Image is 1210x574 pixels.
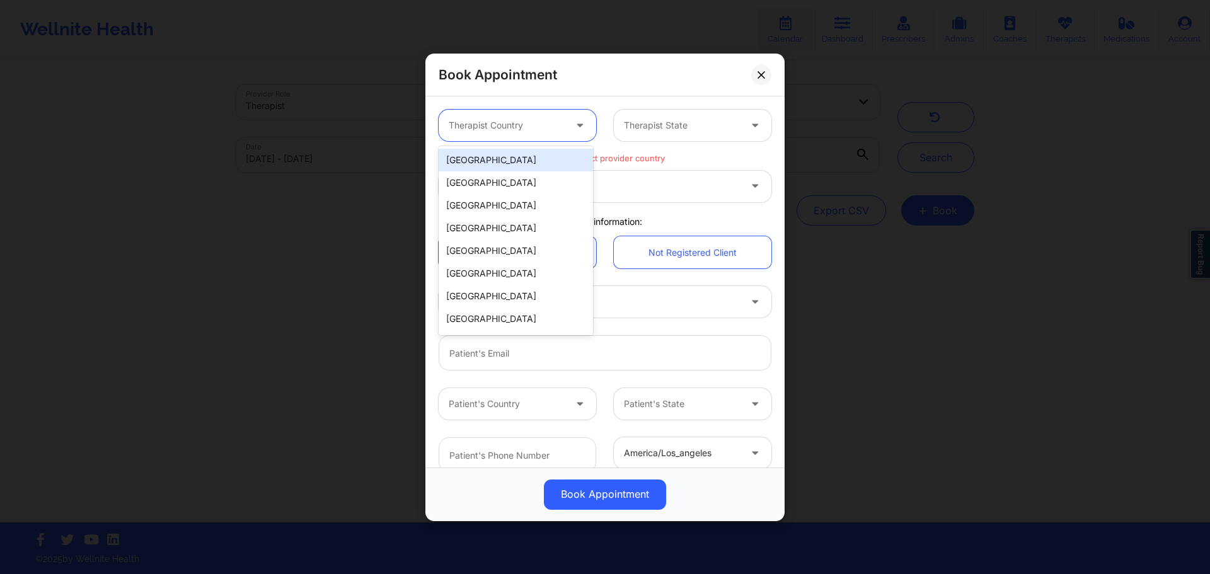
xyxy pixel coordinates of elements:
[439,285,593,307] div: [GEOGRAPHIC_DATA]
[439,262,593,285] div: [GEOGRAPHIC_DATA]
[439,239,593,262] div: [GEOGRAPHIC_DATA]
[439,152,771,164] p: Please select provider country
[439,194,593,217] div: [GEOGRAPHIC_DATA]
[439,171,593,194] div: [GEOGRAPHIC_DATA]
[439,330,593,353] div: [GEOGRAPHIC_DATA]
[439,307,593,330] div: [GEOGRAPHIC_DATA]
[624,437,740,469] div: america/los_angeles
[544,479,666,509] button: Book Appointment
[439,335,771,370] input: Patient's Email
[439,217,593,239] div: [GEOGRAPHIC_DATA]
[439,66,557,83] h2: Book Appointment
[614,236,771,268] a: Not Registered Client
[430,215,780,227] div: Client information:
[439,437,596,473] input: Patient's Phone Number
[439,149,593,171] div: [GEOGRAPHIC_DATA]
